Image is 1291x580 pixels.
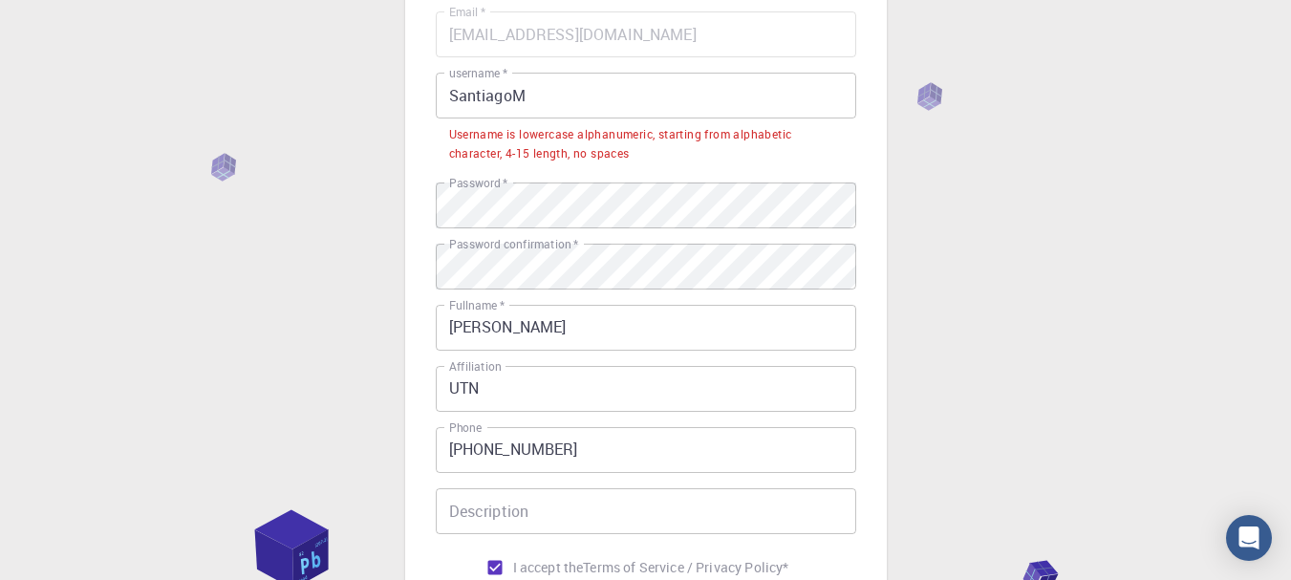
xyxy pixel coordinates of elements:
[449,419,482,436] label: Phone
[449,297,505,313] label: Fullname
[1226,515,1272,561] div: Open Intercom Messenger
[449,358,501,375] label: Affiliation
[449,65,507,81] label: username
[513,558,584,577] span: I accept the
[583,558,788,577] a: Terms of Service / Privacy Policy*
[449,125,843,163] div: Username is lowercase alphanumeric, starting from alphabetic character, 4-15 length, no spaces
[449,4,485,20] label: Email
[583,558,788,577] p: Terms of Service / Privacy Policy *
[449,236,578,252] label: Password confirmation
[449,175,507,191] label: Password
